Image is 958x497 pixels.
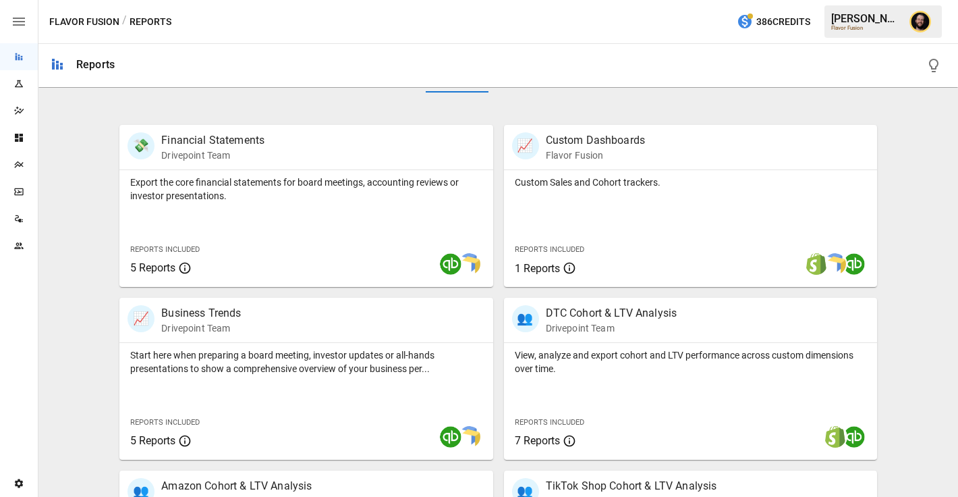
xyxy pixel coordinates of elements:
[122,14,127,30] div: /
[515,245,584,254] span: Reports Included
[824,253,846,275] img: smart model
[806,253,827,275] img: shopify
[459,253,480,275] img: smart model
[512,305,539,332] div: 👥
[546,305,677,321] p: DTC Cohort & LTV Analysis
[512,132,539,159] div: 📈
[76,58,115,71] div: Reports
[49,14,119,30] button: Flavor Fusion
[546,132,646,149] p: Custom Dashboards
[161,321,241,335] p: Drivepoint Team
[130,418,200,427] span: Reports Included
[440,426,461,448] img: quickbooks
[831,12,901,25] div: [PERSON_NAME]
[843,426,865,448] img: quickbooks
[161,132,264,149] p: Financial Statements
[459,426,480,448] img: smart model
[546,478,717,494] p: TikTok Shop Cohort & LTV Analysis
[831,25,901,31] div: Flavor Fusion
[824,426,846,448] img: shopify
[161,478,312,494] p: Amazon Cohort & LTV Analysis
[546,149,646,162] p: Flavor Fusion
[161,149,264,162] p: Drivepoint Team
[440,253,461,275] img: quickbooks
[909,11,931,32] img: Ciaran Nugent
[731,9,816,34] button: 386Credits
[515,348,866,375] p: View, analyze and export cohort and LTV performance across custom dimensions over time.
[515,262,560,275] span: 1 Reports
[843,253,865,275] img: quickbooks
[130,434,175,447] span: 5 Reports
[130,348,482,375] p: Start here when preparing a board meeting, investor updates or all-hands presentations to show a ...
[901,3,939,41] button: Ciaran Nugent
[756,14,810,30] span: 386 Credits
[546,321,677,335] p: Drivepoint Team
[515,176,866,189] p: Custom Sales and Cohort trackers.
[130,176,482,203] p: Export the core financial statements for board meetings, accounting reviews or investor presentat...
[515,434,560,447] span: 7 Reports
[128,305,154,332] div: 📈
[515,418,584,427] span: Reports Included
[161,305,241,321] p: Business Trends
[130,261,175,274] span: 5 Reports
[128,132,154,159] div: 💸
[130,245,200,254] span: Reports Included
